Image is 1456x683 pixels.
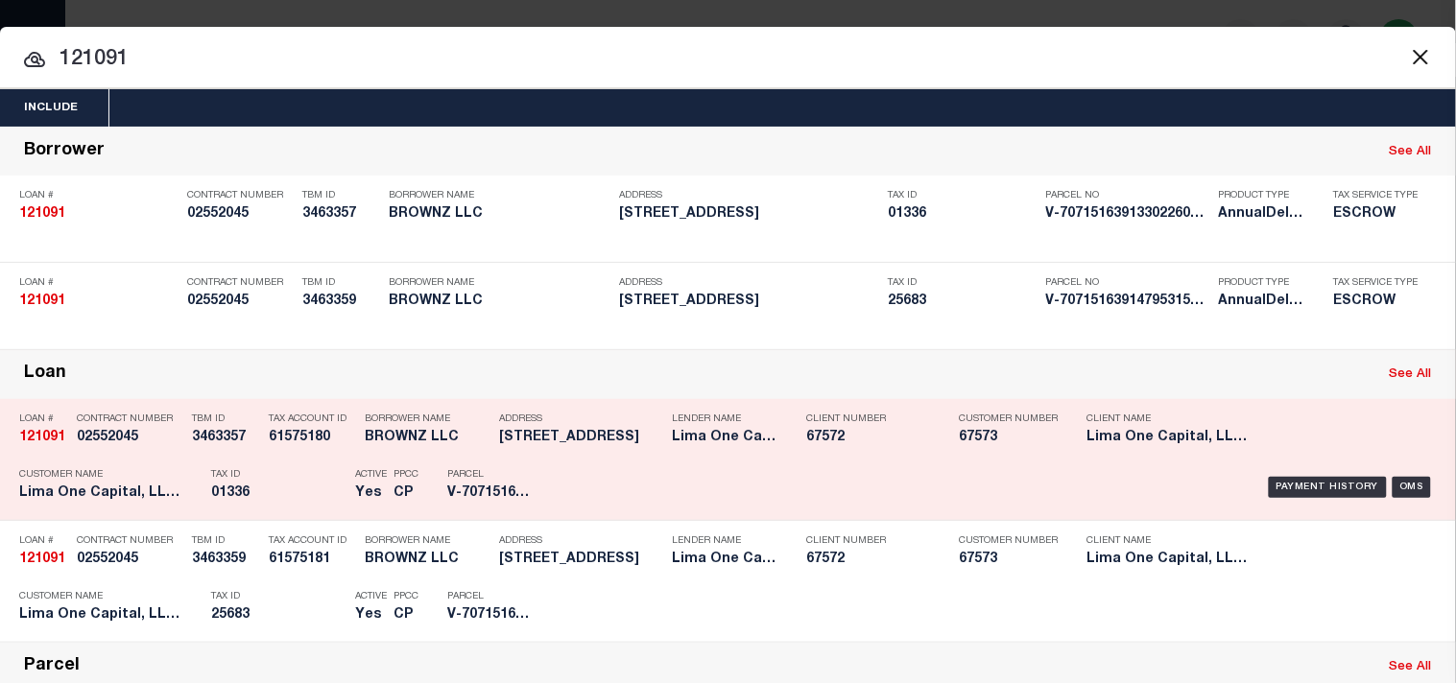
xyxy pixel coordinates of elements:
h5: Lima One Capital, LLC - Term Portfolio [19,607,182,624]
p: Product Type [1219,277,1305,289]
p: TBM ID [302,190,379,201]
h5: 67573 [960,430,1056,446]
a: See All [1390,146,1432,158]
p: Client Number [806,413,931,425]
h5: ESCROW [1334,206,1430,223]
p: Client Number [806,535,931,547]
p: PPCC [394,591,418,602]
h5: CP [394,485,418,502]
div: Parcel [24,656,80,678]
a: See All [1390,368,1432,381]
h5: Lima One Capital, LLC - Term Po... [672,552,777,568]
h5: 02552045 [77,552,182,568]
p: Client Name [1087,535,1251,547]
h5: 61575180 [269,430,355,446]
p: Loan # [19,535,67,547]
h5: Yes [355,485,384,502]
p: Address [499,413,662,425]
p: Product Type [1219,190,1305,201]
h5: ESCROW [1334,294,1430,310]
h5: BROWNZ LLC [365,552,489,568]
div: Loan [24,364,66,386]
p: Tax Account ID [269,535,355,547]
p: Customer Name [19,591,182,602]
h5: 67572 [806,552,931,568]
p: Borrower Name [365,535,489,547]
p: Contract Number [187,190,293,201]
p: Contract Number [187,277,293,289]
h5: 61575181 [269,552,355,568]
p: Customer Number [960,413,1059,425]
p: Parcel No [1046,190,1209,201]
h5: 67573 [960,552,1056,568]
strong: 121091 [19,553,65,566]
p: Address [499,535,662,547]
p: Borrower Name [365,413,489,425]
p: Parcel No [1046,277,1209,289]
h5: 121091 [19,552,67,568]
h5: V-7071516391330226090201 [1046,206,1209,223]
p: Parcel [447,469,534,481]
h5: 121091 [19,430,67,446]
p: Active [355,591,387,602]
p: TBM ID [192,413,259,425]
p: Customer Number [960,535,1059,547]
h5: V-7071516391479531557175 [447,607,534,624]
p: Tax ID [888,277,1037,289]
h5: BROWNZ LLC [389,206,609,223]
h5: AnnualDelinquency,Escrow [1219,206,1305,223]
p: Customer Name [19,469,182,481]
p: Borrower Name [389,190,609,201]
button: Close [1408,44,1433,69]
h5: 3463357 [192,430,259,446]
div: Borrower [24,141,105,163]
p: Address [619,190,878,201]
p: Address [619,277,878,289]
p: Loan # [19,190,178,201]
h5: Lima One Capital, LLC - Bridge Portfolio [1087,430,1251,446]
p: Active [355,469,387,481]
h5: CP [394,607,418,624]
h5: Yes [355,607,384,624]
h5: 02552045 [77,430,182,446]
h5: V-7071516391330226090201 [447,485,534,502]
h5: 01336 [888,206,1037,223]
h5: 01336 [211,485,346,502]
h5: 25683 [888,294,1037,310]
h5: 3463357 [302,206,379,223]
h5: 121091 [19,206,178,223]
p: Tax Service Type [1334,190,1430,201]
h5: 3463359 [302,294,379,310]
h5: V-7071516391479531557175 [1046,294,1209,310]
p: Parcel [447,591,534,602]
p: Tax Account ID [269,413,355,425]
p: Tax ID [211,591,346,602]
h5: Lima One Capital, LLC - Term Portfolio [19,485,182,502]
p: Contract Number [77,413,182,425]
p: Lender Name [672,535,777,547]
p: Loan # [19,413,67,425]
h5: 337 CHURCH STREET DANVILLE VA 24540 [499,430,662,446]
div: Payment History [1269,477,1387,498]
p: Loan # [19,277,178,289]
h5: AnnualDelinquency,Escrow [1219,294,1305,310]
h5: BROWNZ LLC [389,294,609,310]
a: See All [1390,661,1432,673]
p: Contract Number [77,535,182,547]
p: PPCC [394,469,418,481]
h5: Lima One Capital, LLC - Bridge Portfolio [1087,552,1251,568]
h5: 02552045 [187,294,293,310]
h5: 138 MONTAGUE ST DANVILLE VA 24541 [499,552,662,568]
h5: 138 MONTAGUE ST DANVILLE VA 24541 [619,294,878,310]
h5: 25683 [211,607,346,624]
h5: Lima One Capital, LLC - Term Po... [672,430,777,446]
h5: 337 CHURCH STREET DANVILLE VA 24540 [619,206,878,223]
strong: 121091 [19,294,65,308]
p: Lender Name [672,413,777,425]
strong: 121091 [19,207,65,221]
p: Tax Service Type [1334,277,1430,289]
h5: 67572 [806,430,931,446]
p: Tax ID [888,190,1037,201]
p: Borrower Name [389,277,609,289]
div: OMS [1393,477,1432,498]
